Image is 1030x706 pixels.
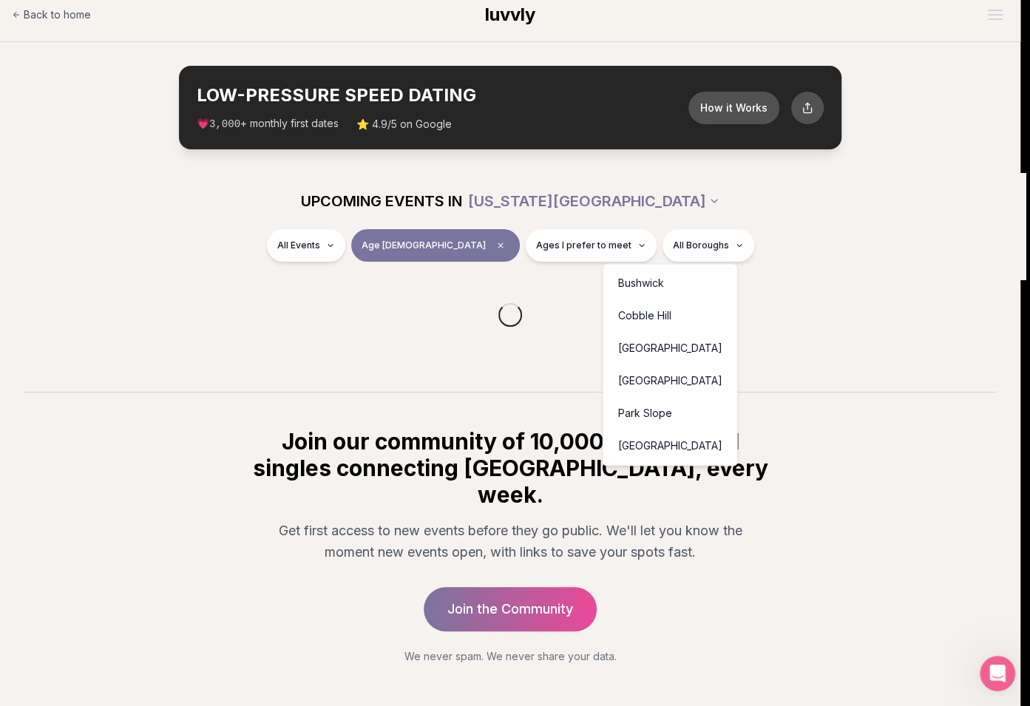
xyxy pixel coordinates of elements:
[606,364,734,397] div: [GEOGRAPHIC_DATA]
[980,656,1015,691] iframe: Intercom live chat
[606,267,734,299] div: Bushwick
[606,332,734,364] div: [GEOGRAPHIC_DATA]
[606,397,734,430] div: Park Slope
[606,430,734,462] div: [GEOGRAPHIC_DATA]
[606,299,734,332] div: Cobble Hill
